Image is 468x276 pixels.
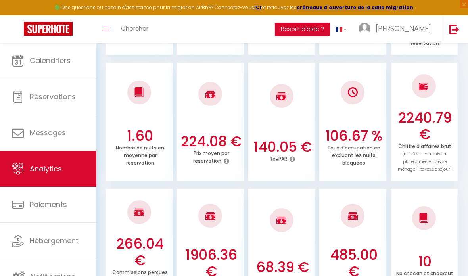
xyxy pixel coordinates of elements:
[115,15,154,43] a: Chercher
[394,109,455,143] h3: 2240.79 €
[394,253,455,270] h3: 10
[359,23,370,34] img: ...
[398,151,452,172] span: (nuitées + commission plateformes + frais de ménage + taxes de séjour)
[30,236,79,245] span: Hébergement
[193,148,229,164] p: Prix moyen par réservation
[419,82,429,91] img: NO IMAGE
[258,29,307,44] p: Nuits restantes non louées
[109,128,171,144] h3: 1.60
[30,56,71,65] span: Calendriers
[6,3,30,27] button: Ouvrir le widget de chat LiveChat
[323,128,384,144] h3: 106.67 %
[30,164,62,174] span: Analytics
[180,133,242,150] h3: 224.08 €
[254,4,261,11] a: ICI
[251,259,313,276] h3: 68.39 €
[109,236,171,269] h3: 266.04 €
[121,24,148,33] span: Chercher
[376,23,431,33] span: [PERSON_NAME]
[348,87,358,97] img: NO IMAGE
[270,154,287,162] p: RevPAR
[353,15,441,43] a: ... [PERSON_NAME]
[402,23,448,46] p: Nombre moyen de voyageurs par réservation
[251,139,313,155] h3: 140.05 €
[449,24,459,34] img: logout
[116,143,164,166] p: Nombre de nuits en moyenne par réservation
[398,141,452,172] p: Chiffre d'affaires brut
[327,143,380,166] p: Taux d'occupation en excluant les nuits bloquées
[30,92,76,102] span: Réservations
[275,23,330,36] button: Besoin d'aide ?
[297,4,413,11] a: créneaux d'ouverture de la salle migration
[30,128,66,138] span: Messages
[30,199,67,209] span: Paiements
[24,22,73,36] img: Super Booking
